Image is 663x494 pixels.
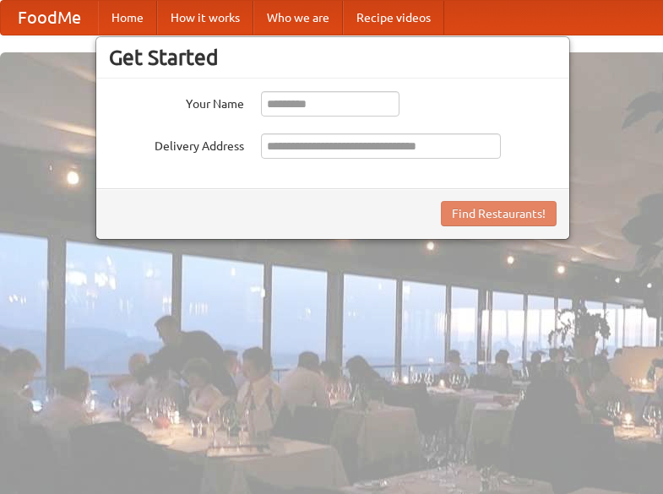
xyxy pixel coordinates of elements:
[441,201,557,226] button: Find Restaurants!
[98,1,157,35] a: Home
[109,133,244,155] label: Delivery Address
[157,1,253,35] a: How it works
[343,1,444,35] a: Recipe videos
[109,45,557,70] h3: Get Started
[253,1,343,35] a: Who we are
[1,1,98,35] a: FoodMe
[109,91,244,112] label: Your Name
